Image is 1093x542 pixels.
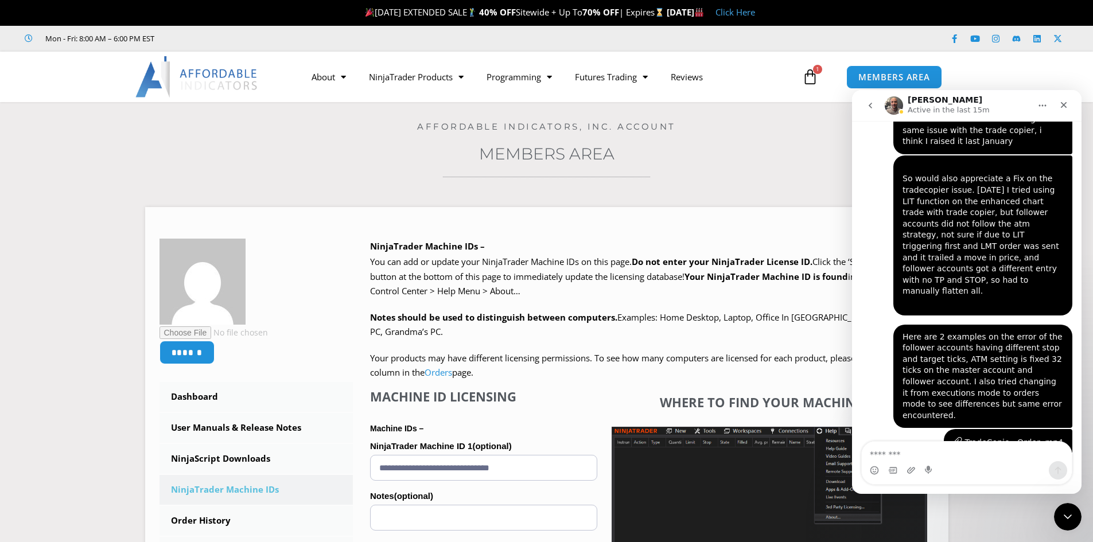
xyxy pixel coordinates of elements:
[370,424,423,433] strong: Machine IDs –
[370,256,632,267] span: You can add or update your NinjaTrader Machine IDs on this page.
[370,311,920,338] span: Examples: Home Desktop, Laptop, Office In [GEOGRAPHIC_DATA], Basement PC, Grandma’s PC.
[300,64,799,90] nav: Menu
[846,65,942,89] a: MEMBERS AREA
[563,64,659,90] a: Futures Trading
[135,56,259,98] img: LogoAI | Affordable Indicators – NinjaTrader
[472,441,511,451] span: (optional)
[479,144,614,163] a: Members Area
[42,32,154,45] span: Mon - Fri: 8:00 AM – 6:00 PM EST
[425,366,452,378] a: Orders
[370,438,597,455] label: NinjaTrader Machine ID 1
[659,64,714,90] a: Reviews
[394,491,433,501] span: (optional)
[479,6,516,18] strong: 40% OFF
[170,33,343,44] iframe: Customer reviews powered by Trustpilot
[370,240,485,252] b: NinjaTrader Machine IDs –
[852,90,1082,494] iframe: Intercom live chat
[160,506,353,536] a: Order History
[160,444,353,474] a: NinjaScript Downloads
[370,352,919,379] span: Your products may have different licensing permissions. To see how many computers are licensed fo...
[300,64,357,90] a: About
[370,389,597,404] h4: Machine ID Licensing
[695,8,703,17] img: 🏭
[1054,503,1082,531] iframe: Intercom live chat
[160,239,246,325] img: ed3ffbeb7045a0fa7708a623a70841ceebf26a34c23f0450c245bbe2b39a06d7
[858,73,930,81] span: MEMBERS AREA
[417,121,676,132] a: Affordable Indicators, Inc. Account
[667,6,704,18] strong: [DATE]
[715,6,755,18] a: Click Here
[582,6,619,18] strong: 70% OFF
[363,6,667,18] span: [DATE] EXTENDED SALE Sitewide + Up To | Expires
[160,475,353,505] a: NinjaTrader Machine IDs
[813,65,822,74] span: 1
[370,256,919,297] span: Click the ‘SAVE CHANGES’ button at the bottom of this page to immediately update the licensing da...
[370,488,597,505] label: Notes
[468,8,476,17] img: 🏌️‍♂️
[370,311,617,323] strong: Notes should be used to distinguish between computers.
[365,8,374,17] img: 🎉
[684,271,848,282] strong: Your NinjaTrader Machine ID is found
[357,64,475,90] a: NinjaTrader Products
[785,60,835,93] a: 1
[612,395,927,410] h4: Where to find your Machine ID
[160,413,353,443] a: User Manuals & Release Notes
[475,64,563,90] a: Programming
[160,382,353,412] a: Dashboard
[632,256,812,267] b: Do not enter your NinjaTrader License ID.
[655,8,664,17] img: ⌛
